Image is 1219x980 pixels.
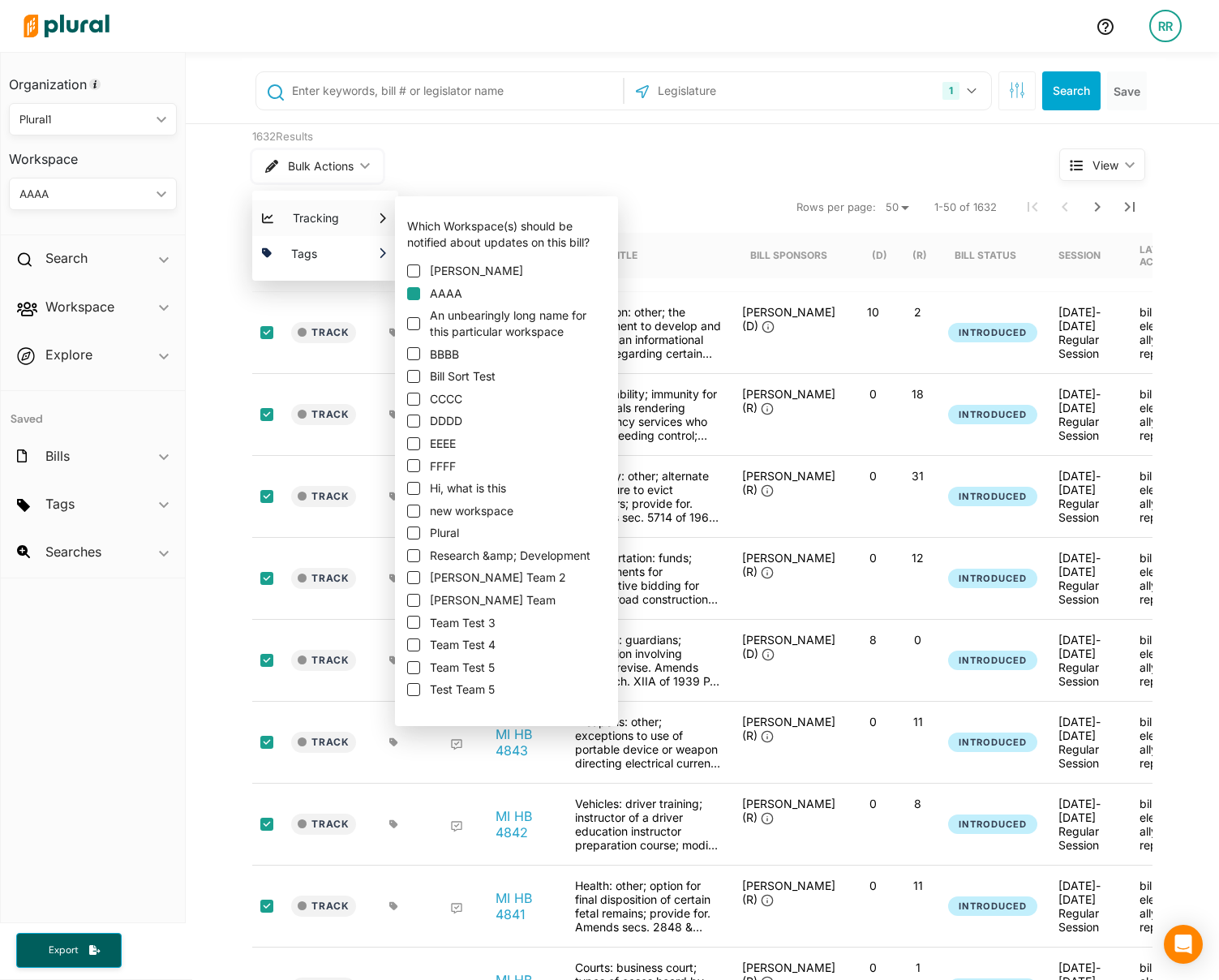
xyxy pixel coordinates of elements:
h2: Search [45,249,88,267]
span: [PERSON_NAME] (R) [742,715,835,742]
span: Team Test 4 [430,637,496,653]
span: Tags [272,243,337,265]
span: View [1092,157,1118,174]
div: Add tags [389,737,398,747]
div: [DATE]-[DATE] Regular Session [1058,551,1114,606]
span: [PERSON_NAME] (D) [742,305,835,333]
input: BBBB [407,347,420,360]
div: 1 [942,82,959,100]
div: Tooltip anchor [88,77,102,92]
span: [PERSON_NAME] (R) [742,879,835,906]
div: Bill Title [588,233,652,278]
button: Previous Page [1049,191,1081,223]
input: new workspace [407,505,420,518]
span: [PERSON_NAME] Team 2 [430,570,566,586]
span: Team Test 5 [430,660,495,676]
p: 8 [902,797,934,810]
div: [DATE]-[DATE] Regular Session [1058,879,1114,934]
input: select-row-state-mi-2025_2026-hb4843 [260,736,273,749]
button: Save [1107,71,1147,110]
input: Team Test 4 [407,638,420,651]
button: Last Page [1114,191,1146,223]
p: 2 [902,305,934,319]
p: 8 [857,633,889,647]
button: Track [291,404,356,425]
button: Track [291,568,356,589]
div: bill electronically reproduced [DATE] [1127,715,1208,770]
input: Test Team 5 [407,683,420,696]
div: bill electronically reproduced [DATE] [1127,797,1208,852]
div: Session [1058,233,1115,278]
div: bill electronically reproduced [DATE] [1127,305,1208,360]
div: Add Position Statement [450,902,463,915]
p: 11 [902,879,934,892]
span: Search Filters [1009,82,1025,96]
div: [DATE]-[DATE] Regular Session [1058,305,1114,360]
span: 1-50 of 1632 [934,200,997,216]
p: 31 [902,469,934,483]
div: Add tags [389,819,398,829]
span: [PERSON_NAME] (R) [742,469,835,496]
p: 0 [857,797,889,810]
button: Introduced [948,569,1037,589]
a: MI HB 4843 [496,726,557,759]
span: [PERSON_NAME] (R) [742,387,835,415]
input: select-row-state-mi-2025_2026-hb4846 [260,490,273,503]
div: bill electronically reproduced [DATE] [1127,879,1208,934]
span: Bill Sort Test [430,368,496,385]
div: Add tags [389,574,398,583]
p: 1 [902,961,934,974]
span: EEEE [430,436,456,452]
div: Weapons: other; exceptions to use of portable device or weapon directing electrical current, impu... [567,715,729,770]
button: Bulk Actions [252,150,383,183]
div: 1632 Results [252,129,998,145]
span: Rows per page: [796,200,876,216]
h2: Bills [45,447,70,465]
h3: Workspace [9,135,177,171]
p: 0 [857,961,889,974]
input: select-row-state-mi-2025_2026-hb4848 [260,326,273,339]
input: select-row-state-mi-2025_2026-hb4842 [260,818,273,831]
input: select-row-state-mi-2025_2026-hb4841 [260,900,273,913]
button: Track [291,322,356,343]
span: Hi, what is this [430,480,506,496]
div: Education: other; the department to develop and provide an informational notice regarding certain... [567,305,729,360]
p: 10 [857,305,889,319]
button: 1 [936,75,987,106]
input: Bill Sort Test [407,370,420,383]
h4: Saved [1,391,185,431]
div: Add tags [389,492,398,501]
p: 0 [857,387,889,401]
h2: Explore [45,346,92,363]
p: 0 [857,551,889,565]
span: Research &amp; Development [430,548,590,564]
a: MI HB 4841 [496,890,557,922]
div: Add tags [389,901,398,911]
span: AAAA [430,286,462,302]
button: Track [291,650,356,671]
div: [DATE]-[DATE] Regular Session [1058,387,1114,442]
input: Hi, what is this [407,482,420,495]
span: [PERSON_NAME] [430,263,523,279]
input: [PERSON_NAME] Team [407,594,420,607]
div: Bill Status [955,249,1016,261]
div: [DATE]-[DATE] Regular Session [1058,633,1114,688]
button: Track [291,814,356,835]
div: RR [1149,10,1182,42]
span: Bulk Actions [288,161,354,172]
p: 0 [857,879,889,892]
div: bill electronically reproduced [DATE] [1127,469,1208,524]
input: An unbearingly long name for this particular workspace [407,317,420,330]
input: Research &amp; Development [407,549,420,562]
button: Next Page [1081,191,1114,223]
span: [PERSON_NAME] (R) [742,551,835,578]
div: (R) [912,233,927,278]
a: RR [1136,3,1195,49]
span: Export [37,943,89,957]
div: (D) [872,233,887,278]
div: Bill Sponsors [750,233,827,278]
p: 18 [902,387,934,401]
p: 11 [902,715,934,729]
button: Introduced [948,405,1037,425]
div: (R) [912,249,927,261]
